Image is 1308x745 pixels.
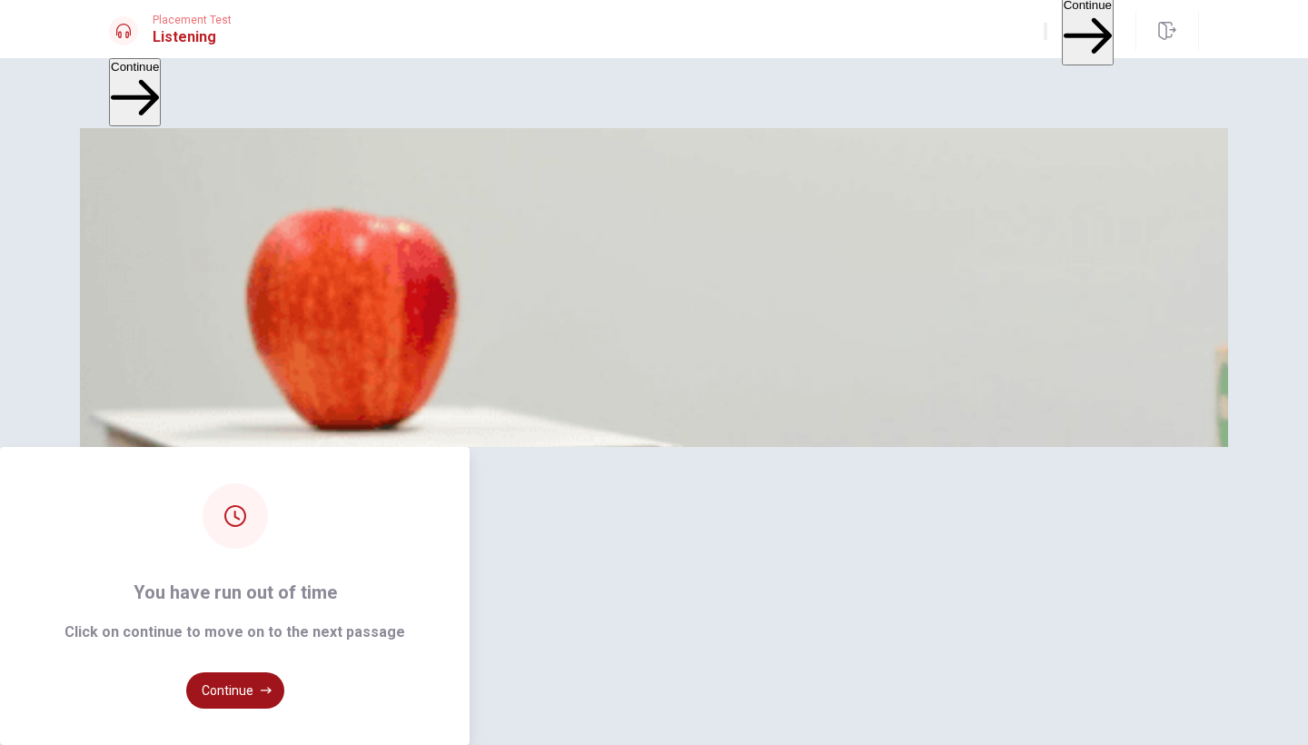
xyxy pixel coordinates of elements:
[109,58,161,126] button: Continue
[186,672,284,709] button: Continue
[153,14,232,26] span: Placement Test
[153,26,232,48] h1: Listening
[80,89,1228,536] img: Talking about a Project
[64,621,405,643] strong: Click on continue to move on to the next passage
[64,578,405,607] span: You have run out of time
